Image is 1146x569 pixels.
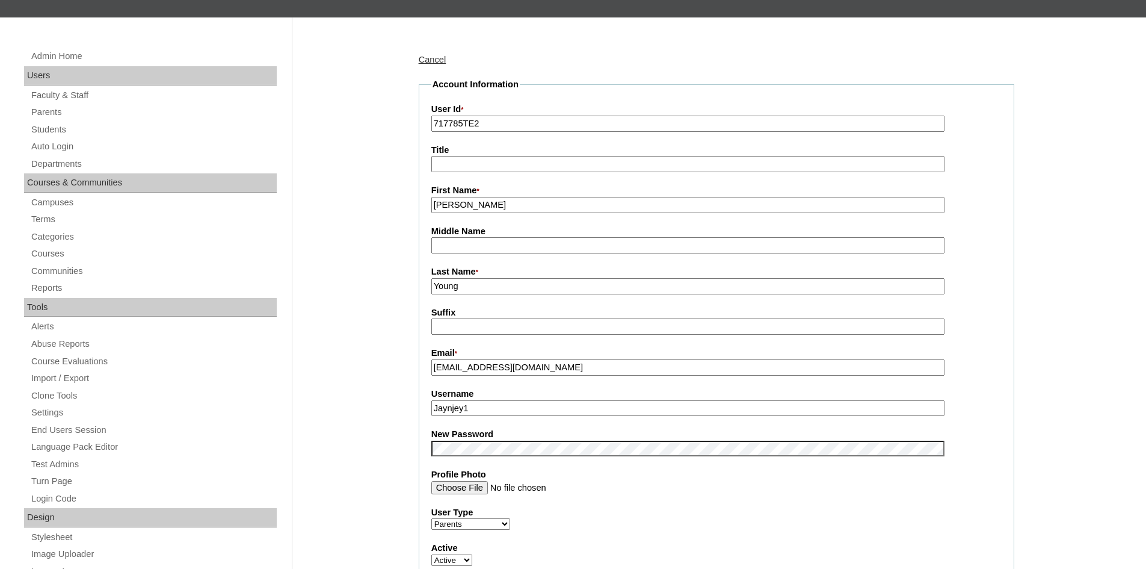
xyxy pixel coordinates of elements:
[431,306,1002,319] label: Suffix
[30,354,277,369] a: Course Evaluations
[431,468,1002,481] label: Profile Photo
[24,66,277,86] div: Users
[431,266,1002,279] label: Last Name
[30,122,277,137] a: Students
[30,49,277,64] a: Admin Home
[30,319,277,334] a: Alerts
[30,264,277,279] a: Communities
[24,298,277,317] div: Tools
[30,246,277,261] a: Courses
[30,474,277,489] a: Turn Page
[30,281,277,296] a: Reports
[30,440,277,455] a: Language Pack Editor
[30,491,277,506] a: Login Code
[30,337,277,352] a: Abuse Reports
[431,428,1002,441] label: New Password
[30,229,277,244] a: Categories
[30,371,277,386] a: Import / Export
[431,506,1002,519] label: User Type
[419,55,446,64] a: Cancel
[30,388,277,403] a: Clone Tools
[431,144,1002,157] label: Title
[431,184,1002,197] label: First Name
[30,530,277,545] a: Stylesheet
[431,225,1002,238] label: Middle Name
[30,157,277,172] a: Departments
[431,542,1002,555] label: Active
[24,173,277,193] div: Courses & Communities
[30,139,277,154] a: Auto Login
[30,195,277,210] a: Campuses
[30,547,277,562] a: Image Uploader
[431,103,1002,116] label: User Id
[431,78,520,91] legend: Account Information
[30,105,277,120] a: Parents
[30,457,277,472] a: Test Admins
[30,88,277,103] a: Faculty & Staff
[431,388,1002,400] label: Username
[30,405,277,420] a: Settings
[431,347,1002,360] label: Email
[30,423,277,438] a: End Users Session
[24,508,277,527] div: Design
[30,212,277,227] a: Terms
